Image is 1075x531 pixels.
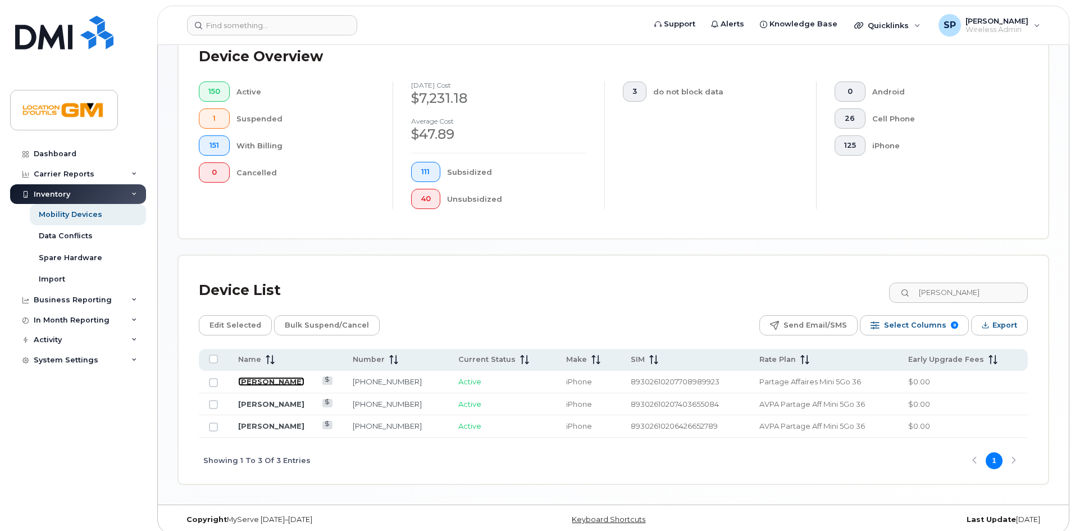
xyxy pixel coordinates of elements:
button: Send Email/SMS [759,315,858,335]
button: 111 [411,162,440,182]
span: 150 [208,87,220,96]
span: 89302610207708989923 [631,377,719,386]
span: SP [944,19,956,32]
a: [PERSON_NAME] [238,377,304,386]
strong: Last Update [967,515,1016,524]
span: Early Upgrade Fees [908,355,984,365]
div: Sumit Patel [931,14,1048,37]
a: Knowledge Base [752,13,845,35]
div: Unsubsidized [447,189,587,209]
a: View Last Bill [322,421,333,429]
a: [PHONE_NUMBER] [353,400,422,409]
a: [PERSON_NAME] [238,421,304,430]
span: 1 [208,114,220,123]
span: 0 [844,87,856,96]
button: 40 [411,189,440,209]
button: Export [971,315,1028,335]
span: Quicklinks [868,21,909,30]
span: $0.00 [908,421,930,430]
span: Alerts [721,19,744,30]
span: Select Columns [884,317,946,334]
span: 89302610206426652789 [631,421,718,430]
span: 3 [632,87,637,96]
span: Bulk Suspend/Cancel [285,317,369,334]
button: 3 [623,81,646,102]
a: [PERSON_NAME] [238,400,304,409]
button: 151 [199,135,230,156]
span: Edit Selected [209,317,261,334]
div: do not block data [653,81,799,102]
span: Send Email/SMS [784,317,847,334]
button: Bulk Suspend/Cancel [274,315,380,335]
span: 89302610207403655084 [631,400,719,409]
span: AVPA Partage Aff Mini 5Go 36 [759,400,865,409]
div: MyServe [DATE]–[DATE] [178,515,468,524]
a: [PHONE_NUMBER] [353,377,422,386]
span: Number [353,355,385,365]
a: View Last Bill [322,376,333,385]
div: Cell Phone [872,108,1010,129]
span: Support [664,19,695,30]
a: Keyboard Shortcuts [572,515,645,524]
span: Showing 1 To 3 Of 3 Entries [203,452,311,469]
span: iPhone [566,400,592,409]
div: [DATE] [758,515,1049,524]
input: Search Device List ... [889,283,1028,303]
span: $0.00 [908,400,930,409]
span: iPhone [566,377,592,386]
div: Cancelled [236,162,375,183]
span: [PERSON_NAME] [965,16,1028,25]
div: Subsidized [447,162,587,182]
div: Android [872,81,1010,102]
div: Quicklinks [846,14,928,37]
span: Partage Affaires Mini 5Go 36 [759,377,861,386]
div: $7,231.18 [411,89,586,108]
strong: Copyright [186,515,227,524]
span: Export [992,317,1017,334]
div: Device Overview [199,42,323,71]
button: 26 [835,108,866,129]
span: $0.00 [908,377,930,386]
span: Current Status [458,355,516,365]
div: Device List [199,276,281,305]
span: 111 [421,167,431,176]
span: Make [566,355,587,365]
span: 125 [844,141,856,150]
h4: Average cost [411,117,586,125]
input: Find something... [187,15,357,35]
button: 0 [835,81,866,102]
span: Active [458,377,481,386]
button: 0 [199,162,230,183]
div: iPhone [872,135,1010,156]
button: 1 [199,108,230,129]
span: 151 [208,141,220,150]
span: Active [458,400,481,409]
div: Active [236,81,375,102]
a: View Last Bill [322,399,333,407]
button: 125 [835,135,866,156]
button: Select Columns 8 [860,315,969,335]
span: Active [458,421,481,430]
span: 0 [208,168,220,177]
span: AVPA Partage Aff Mini 5Go 36 [759,421,865,430]
span: 8 [951,321,958,329]
a: Support [646,13,703,35]
span: 26 [844,114,856,123]
a: Alerts [703,13,752,35]
span: SIM [631,355,645,365]
span: Wireless Admin [965,25,1028,34]
span: Name [238,355,261,365]
div: Suspended [236,108,375,129]
button: Edit Selected [199,315,272,335]
a: [PHONE_NUMBER] [353,421,422,430]
div: With Billing [236,135,375,156]
button: 150 [199,81,230,102]
span: Knowledge Base [769,19,837,30]
span: iPhone [566,421,592,430]
button: Page 1 [986,452,1003,469]
div: $47.89 [411,125,586,144]
span: Rate Plan [759,355,796,365]
h4: [DATE] cost [411,81,586,89]
span: 40 [421,194,431,203]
